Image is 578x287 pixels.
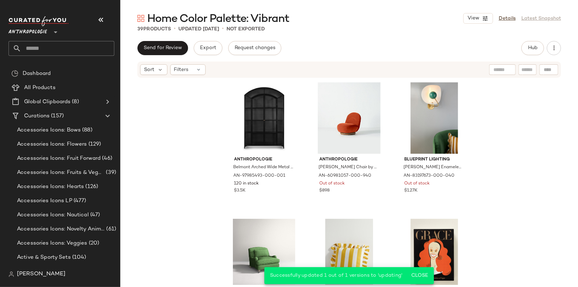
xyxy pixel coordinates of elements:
span: Accessories Icons: Hearts [17,183,84,191]
span: Out of stock [319,181,345,187]
span: Accessories Icons: Novelty Animal [17,225,105,233]
span: (129) [87,140,101,148]
span: [PERSON_NAME] Enameled Metal Backlit Sconce Wall Light by Blueprint Lighting at Anthropologie [404,164,464,171]
span: Filters [174,66,189,74]
span: Accessories Icons: Fruit Forward [17,154,101,163]
img: svg%3e [137,15,144,22]
span: Curations [24,112,50,120]
span: Home Color Palette: Vibrant [147,12,289,26]
span: Belmont Arched Wide Metal Glass Door Cabinet by Anthropologie in Black [234,164,293,171]
span: Anthropologie [8,24,47,37]
span: (88) [81,126,92,134]
span: (20) [87,239,99,247]
span: AN-83197673-000-040 [404,173,455,179]
span: 120 in stock [234,181,259,187]
span: (61) [105,225,116,233]
span: 39 [137,27,143,32]
span: (157) [50,112,64,120]
div: Products [137,25,171,33]
img: cfy_white_logo.C9jOOHJF.svg [8,16,69,26]
span: $1.27K [405,188,418,194]
span: Request changes [234,45,275,51]
img: 97985493_001_b2 [229,82,300,154]
span: Export [200,45,216,51]
span: Accessories Icons LP [17,197,72,205]
span: Anthropologie [234,157,294,163]
span: (104) [71,253,86,262]
span: Accessories Icons: Nautical [17,211,89,219]
span: Active & Sporty Sets [17,253,71,262]
span: (126) [84,183,98,191]
span: Global Clipboards [24,98,70,106]
span: Anthropologie [319,157,379,163]
img: svg%3e [11,70,18,77]
span: $898 [319,188,330,194]
span: Close [411,273,428,279]
span: AN-60981057-000-940 [319,173,371,179]
p: updated [DATE] [178,25,219,33]
span: AN-97985493-000-001 [234,173,286,179]
span: Accessories Icons: Bows [17,126,81,134]
span: [PERSON_NAME] Chair by Anthropologie [319,164,378,171]
span: [PERSON_NAME] [17,270,65,279]
span: $3.5K [234,188,246,194]
span: Successfully updated 1 out of 1 versions to 'updating' [270,273,402,278]
span: Accessories Icons: Fruits & Veggies [17,169,104,177]
button: Close [408,269,431,282]
span: Accessories Icons: Veggies [17,239,87,247]
button: Send for Review [137,41,188,55]
span: Blueprint Lighting [405,157,464,163]
span: (39) [104,169,116,177]
span: • [222,25,224,33]
p: Not Exported [227,25,265,33]
span: Sort [144,66,154,74]
button: Request changes [228,41,281,55]
span: (46) [101,154,113,163]
a: Details [499,15,516,22]
span: Send for Review [143,45,182,51]
span: • [174,25,176,33]
span: Dashboard [23,70,51,78]
button: Hub [521,41,544,55]
span: View [467,16,479,21]
span: Accessories Icons: Flowers [17,140,87,148]
span: (8) [70,98,79,106]
span: (47) [89,211,100,219]
span: All Products [24,84,56,92]
button: Export [194,41,222,55]
button: View [463,13,493,24]
span: (477) [72,197,86,205]
span: Out of stock [405,181,430,187]
img: 83197673_040_b [399,82,470,154]
span: Hub [528,45,538,51]
img: svg%3e [8,271,14,277]
img: 60981057-0000-VV0083-WOAK_b2 [314,82,385,154]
